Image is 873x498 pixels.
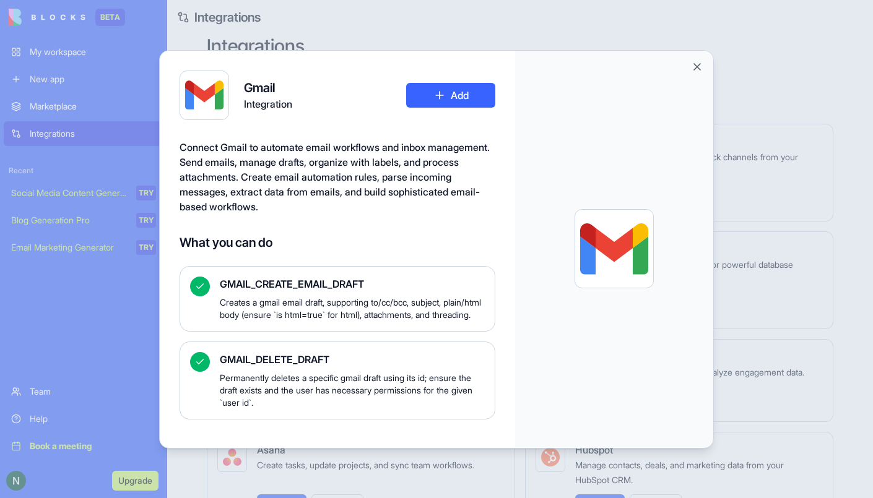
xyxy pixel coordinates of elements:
span: GMAIL_DELETE_DRAFT [220,352,485,367]
span: Integration [244,97,292,111]
button: Add [406,83,495,108]
span: Connect Gmail to automate email workflows and inbox management. Send emails, manage drafts, organ... [180,141,490,213]
span: Permanently deletes a specific gmail draft using its id; ensure the draft exists and the user has... [220,372,485,409]
span: GMAIL_CREATE_EMAIL_DRAFT [220,277,485,291]
h4: What you can do [180,234,495,251]
h4: Gmail [244,79,292,97]
span: Creates a gmail email draft, supporting to/cc/bcc, subject, plain/html body (ensure `is html=true... [220,296,485,321]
